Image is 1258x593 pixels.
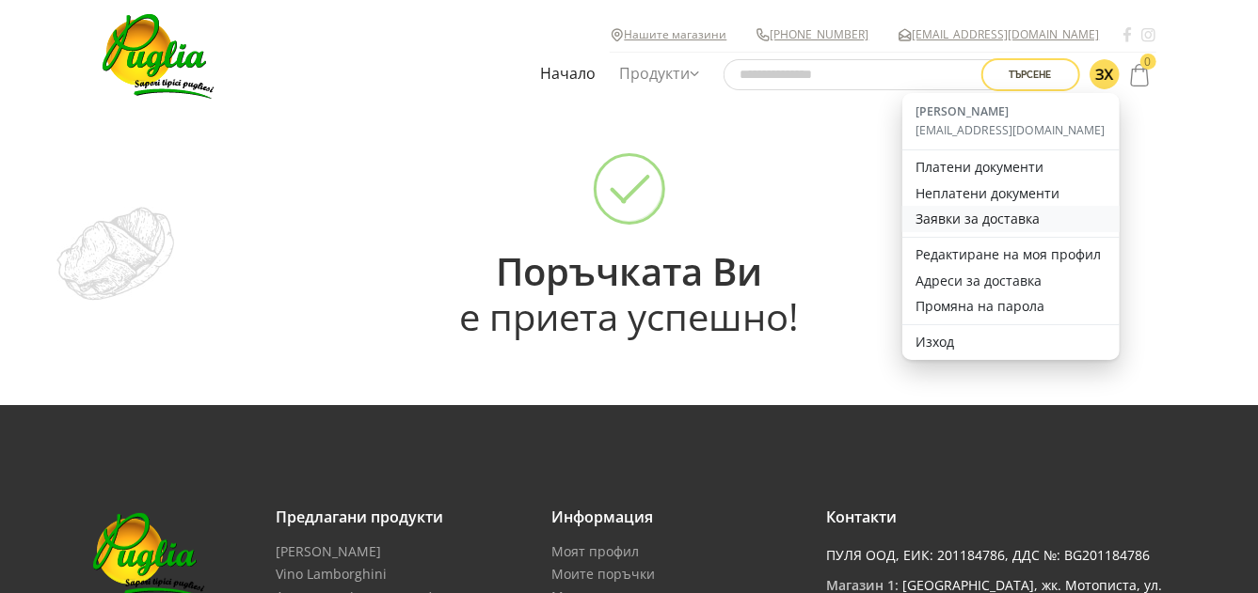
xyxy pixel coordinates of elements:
[827,545,1166,566] p: ПУЛЯ ООД, ЕИК: 201184786, ДДС №: BG201184786
[536,53,601,96] a: Начало
[615,53,705,96] a: Продукти
[902,98,1120,144] div: [EMAIL_ADDRESS][DOMAIN_NAME]
[913,25,1100,43] a: [EMAIL_ADDRESS][DOMAIN_NAME]
[902,206,1120,231] a: Заявки за доставка
[56,207,174,301] img: demo
[1142,26,1156,43] a: Instagram
[1140,54,1156,70] span: 0
[902,268,1120,293] a: Адреси за доставка
[902,330,1120,355] a: Изход
[277,508,524,526] h3: Предлагани продукти
[902,242,1120,268] a: Редактиране на моя профил
[827,508,1166,526] h3: Контакти
[277,545,382,558] a: [PERSON_NAME]
[93,249,1166,339] h2: Поръчката Ви
[916,103,1010,119] strong: [PERSON_NAME]
[1090,59,1120,89] img: 2363c814504d889622e0e5e513ee1bd7
[551,568,655,581] a: Моите поръчки
[459,290,799,342] span: е приета успешно!
[902,294,1120,320] a: Промяна на парола
[277,568,388,581] a: Vino Lamborghini
[1124,56,1156,92] a: 0
[902,180,1120,206] a: Неплатени документи
[551,508,799,526] h3: Информация
[981,58,1080,91] button: Търсене
[771,25,869,43] a: [PHONE_NUMBER]
[902,155,1120,180] a: Платени документи
[625,25,727,43] a: Нашите магазини
[551,545,639,558] a: Моят профил
[724,59,1006,90] input: Търсене в сайта
[1123,26,1133,43] a: Facebook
